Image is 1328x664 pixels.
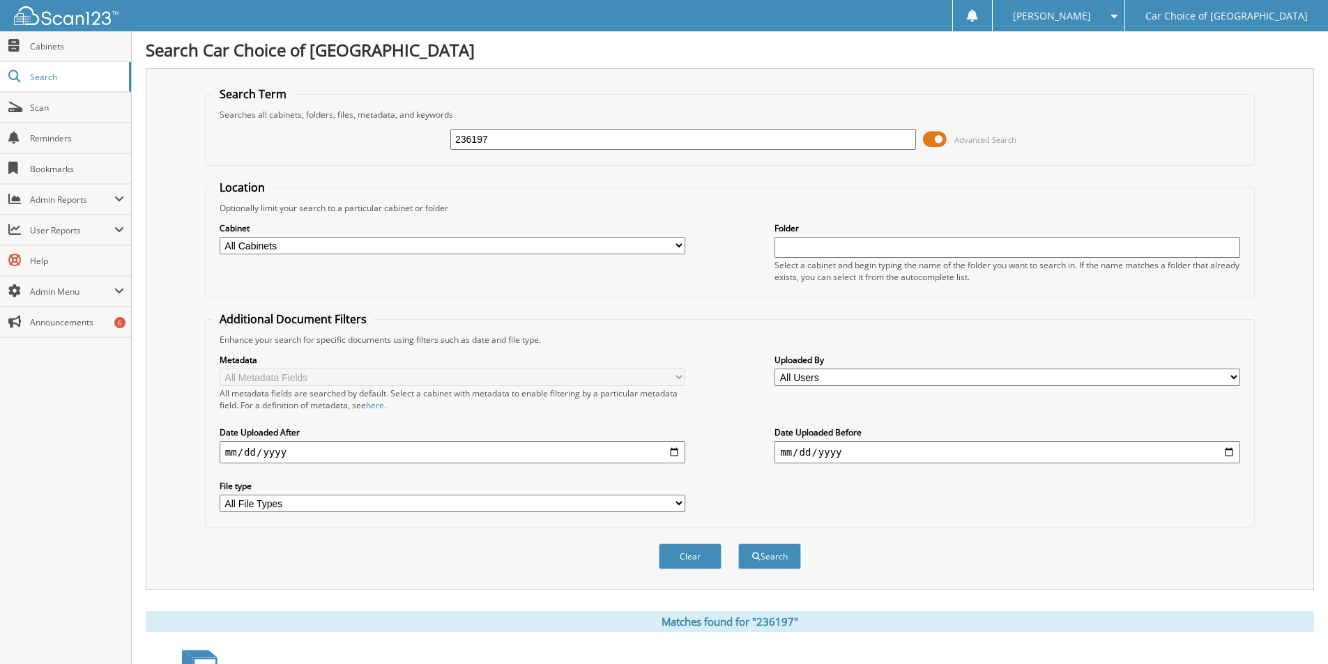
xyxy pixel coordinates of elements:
[14,6,119,25] img: scan123-logo-white.svg
[30,286,114,298] span: Admin Menu
[30,102,124,114] span: Scan
[954,134,1016,145] span: Advanced Search
[30,255,124,267] span: Help
[30,194,114,206] span: Admin Reports
[220,222,685,234] label: Cabinet
[30,224,114,236] span: User Reports
[220,480,685,492] label: File type
[774,441,1240,463] input: end
[213,86,293,102] legend: Search Term
[1145,12,1308,20] span: Car Choice of [GEOGRAPHIC_DATA]
[30,71,122,83] span: Search
[774,222,1240,234] label: Folder
[366,399,384,411] a: here
[220,387,685,411] div: All metadata fields are searched by default. Select a cabinet with metadata to enable filtering b...
[213,311,374,327] legend: Additional Document Filters
[213,334,1247,346] div: Enhance your search for specific documents using filters such as date and file type.
[213,180,272,195] legend: Location
[220,426,685,438] label: Date Uploaded After
[146,38,1314,61] h1: Search Car Choice of [GEOGRAPHIC_DATA]
[114,317,125,328] div: 6
[146,611,1314,632] div: Matches found for "236197"
[1013,12,1091,20] span: [PERSON_NAME]
[213,109,1247,121] div: Searches all cabinets, folders, files, metadata, and keywords
[774,426,1240,438] label: Date Uploaded Before
[30,316,124,328] span: Announcements
[220,354,685,366] label: Metadata
[774,259,1240,283] div: Select a cabinet and begin typing the name of the folder you want to search in. If the name match...
[30,132,124,144] span: Reminders
[30,163,124,175] span: Bookmarks
[774,354,1240,366] label: Uploaded By
[220,441,685,463] input: start
[659,543,722,569] button: Clear
[738,543,801,569] button: Search
[30,40,124,52] span: Cabinets
[213,202,1247,214] div: Optionally limit your search to a particular cabinet or folder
